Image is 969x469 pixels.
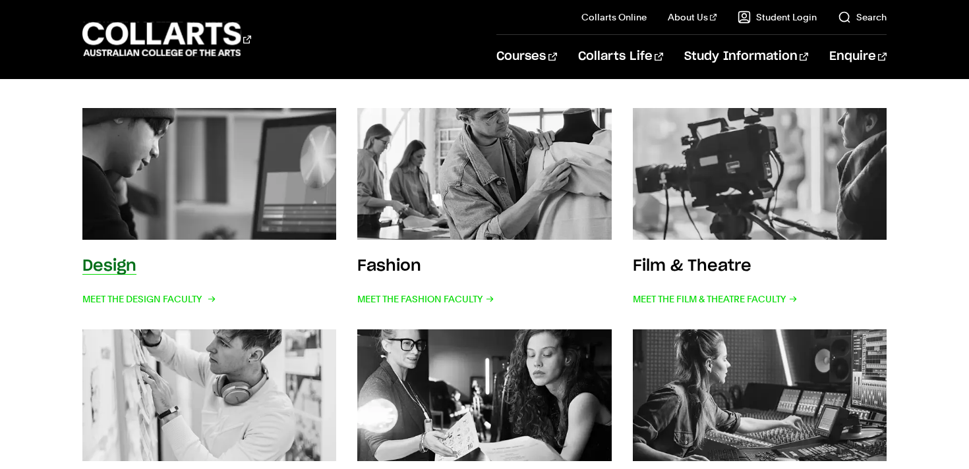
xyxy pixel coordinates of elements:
[581,11,647,24] a: Collarts Online
[357,108,611,308] a: Fashion Meet the Fashion Faculty
[668,11,717,24] a: About Us
[496,35,556,78] a: Courses
[633,290,798,308] span: Meet the Film & Theatre Faculty
[82,258,136,274] h3: Design
[633,108,887,308] a: Film & Theatre Meet the Film & Theatre Faculty
[578,35,663,78] a: Collarts Life
[357,258,421,274] h3: Fashion
[633,258,751,274] h3: Film & Theatre
[838,11,887,24] a: Search
[82,108,336,308] a: Design Meet the Design Faculty
[82,20,251,58] div: Go to homepage
[738,11,817,24] a: Student Login
[829,35,887,78] a: Enquire
[357,290,494,308] span: Meet the Fashion Faculty
[82,290,214,308] span: Meet the Design Faculty
[684,35,808,78] a: Study Information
